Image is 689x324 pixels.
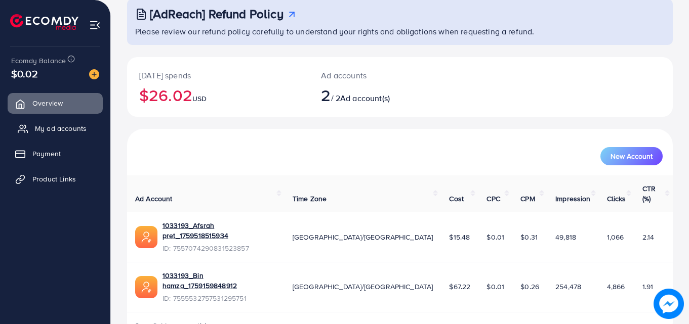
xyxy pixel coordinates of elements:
[555,194,591,204] span: Impression
[611,153,653,160] span: New Account
[642,232,655,242] span: 2.14
[89,69,99,79] img: image
[293,232,433,242] span: [GEOGRAPHIC_DATA]/[GEOGRAPHIC_DATA]
[654,289,684,319] img: image
[192,94,207,104] span: USD
[139,69,297,81] p: [DATE] spends
[520,194,535,204] span: CPM
[8,93,103,113] a: Overview
[321,83,331,107] span: 2
[163,243,276,253] span: ID: 7557074290831523857
[32,149,61,159] span: Payment
[321,69,433,81] p: Ad accounts
[607,194,626,204] span: Clicks
[35,123,87,133] span: My ad accounts
[555,282,581,292] span: 254,478
[520,282,539,292] span: $0.26
[607,282,625,292] span: 4,866
[487,194,500,204] span: CPC
[163,270,276,291] a: 1033193_Bin hamza_1759159848912
[642,183,656,204] span: CTR (%)
[135,25,667,37] p: Please review our refund policy carefully to understand your rights and obligations when requesti...
[8,169,103,189] a: Product Links
[449,194,464,204] span: Cost
[139,85,297,105] h2: $26.02
[150,7,283,21] h3: [AdReach] Refund Policy
[642,282,654,292] span: 1.91
[135,194,173,204] span: Ad Account
[340,92,390,104] span: Ad account(s)
[555,232,576,242] span: 49,818
[607,232,624,242] span: 1,066
[89,19,101,31] img: menu
[163,293,276,303] span: ID: 7555532757531295751
[293,282,433,292] span: [GEOGRAPHIC_DATA]/[GEOGRAPHIC_DATA]
[135,276,157,298] img: ic-ads-acc.e4c84228.svg
[520,232,538,242] span: $0.31
[487,232,504,242] span: $0.01
[321,85,433,105] h2: / 2
[449,282,470,292] span: $67.22
[11,66,38,81] span: $0.02
[600,147,663,165] button: New Account
[449,232,470,242] span: $15.48
[32,174,76,184] span: Product Links
[293,194,327,204] span: Time Zone
[11,56,66,66] span: Ecomdy Balance
[487,282,504,292] span: $0.01
[32,98,63,108] span: Overview
[135,226,157,248] img: ic-ads-acc.e4c84228.svg
[10,14,78,30] img: logo
[163,220,276,241] a: 1033193_Afsrah pret_1759518515934
[8,118,103,138] a: My ad accounts
[8,144,103,164] a: Payment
